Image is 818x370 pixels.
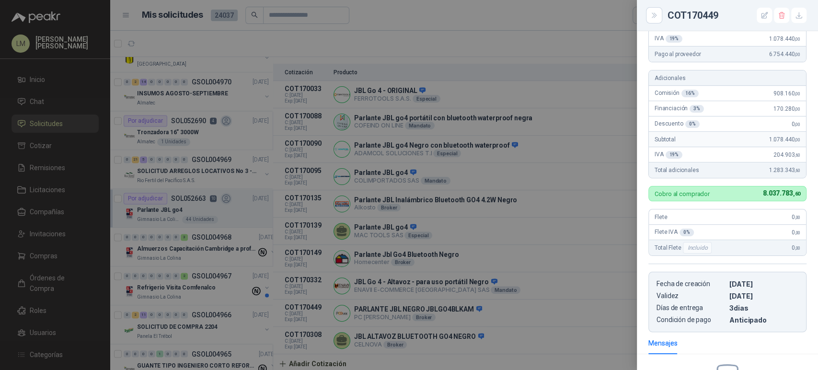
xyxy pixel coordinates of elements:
[773,105,800,112] span: 170.280
[666,35,683,43] div: 19 %
[657,280,726,288] p: Fecha de creación
[792,214,800,220] span: 0
[795,91,800,96] span: ,00
[655,90,699,97] span: Comisión
[668,8,806,23] div: COT170449
[792,244,800,251] span: 0
[795,52,800,57] span: ,00
[729,292,798,300] p: [DATE]
[795,230,800,235] span: ,00
[655,120,700,128] span: Descuento
[729,316,798,324] p: Anticipado
[773,151,800,158] span: 204.903
[655,151,682,159] span: IVA
[792,121,800,127] span: 0
[795,152,800,158] span: ,60
[793,191,800,197] span: ,60
[655,35,682,43] span: IVA
[685,120,700,128] div: 0 %
[657,292,726,300] p: Validez
[655,105,704,113] span: Financiación
[795,106,800,112] span: ,00
[655,136,676,143] span: Subtotal
[655,229,694,236] span: Flete IVA
[649,70,806,86] div: Adicionales
[769,136,800,143] span: 1.078.440
[773,90,800,97] span: 908.160
[666,151,683,159] div: 19 %
[648,10,660,21] button: Close
[795,36,800,42] span: ,00
[795,168,800,173] span: ,60
[795,245,800,251] span: ,00
[729,280,798,288] p: [DATE]
[655,214,667,220] span: Flete
[729,304,798,312] p: 3 dias
[649,162,806,178] div: Total adicionales
[655,191,710,197] p: Cobro al comprador
[795,122,800,127] span: ,00
[683,242,712,254] div: Incluido
[795,215,800,220] span: ,00
[792,229,800,236] span: 0
[763,189,800,197] span: 8.037.783
[690,105,704,113] div: 3 %
[657,316,726,324] p: Condición de pago
[655,242,714,254] span: Total Flete
[795,137,800,142] span: ,00
[648,338,678,348] div: Mensajes
[769,51,800,58] span: 6.754.440
[681,90,699,97] div: 16 %
[680,229,694,236] div: 0 %
[655,51,701,58] span: Pago al proveedor
[657,304,726,312] p: Días de entrega
[769,167,800,173] span: 1.283.343
[769,35,800,42] span: 1.078.440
